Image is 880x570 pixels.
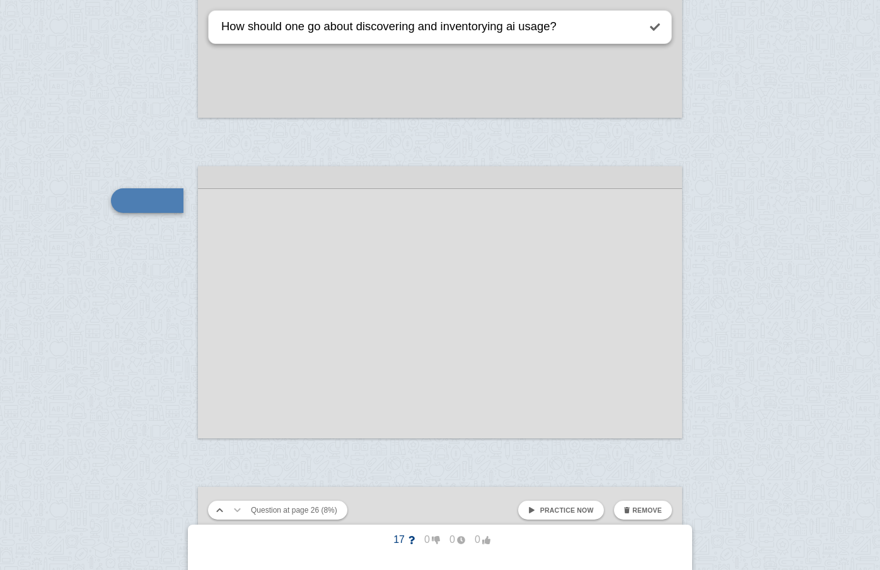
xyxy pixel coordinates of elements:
span: Remove [632,506,662,514]
a: Practice now [518,501,603,520]
button: Question at page 26 (8%) [246,501,342,520]
span: 0 [465,534,490,545]
button: 17000 [379,530,501,550]
span: 0 [440,534,465,545]
button: Remove [614,501,672,520]
span: 17 [390,534,415,545]
span: 0 [415,534,440,545]
span: Practice now [540,506,594,514]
